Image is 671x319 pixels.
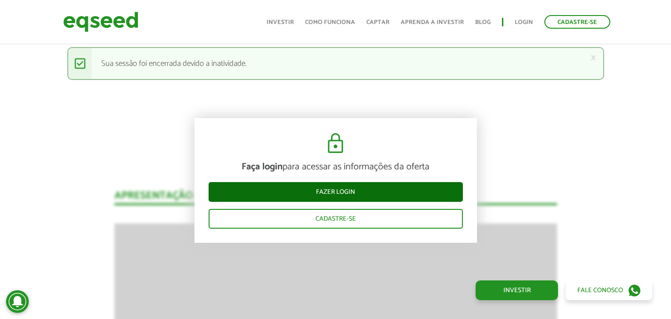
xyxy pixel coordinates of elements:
a: Captar [366,19,389,25]
a: Aprenda a investir [401,19,464,25]
a: Cadastre-se [544,15,610,29]
p: para acessar as informações da oferta [209,161,463,172]
a: Fazer login [209,182,463,201]
a: Fale conosco [566,280,652,300]
strong: Faça login [242,159,283,174]
a: Investir [267,19,294,25]
a: Cadastre-se [209,208,463,228]
a: Como funciona [305,19,355,25]
a: Investir [476,280,558,300]
img: cadeado.svg [324,132,347,154]
a: Blog [475,19,491,25]
img: EqSeed [63,9,138,34]
div: Sua sessão foi encerrada devido a inatividade. [67,47,604,80]
a: Login [515,19,533,25]
a: × [590,53,596,63]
